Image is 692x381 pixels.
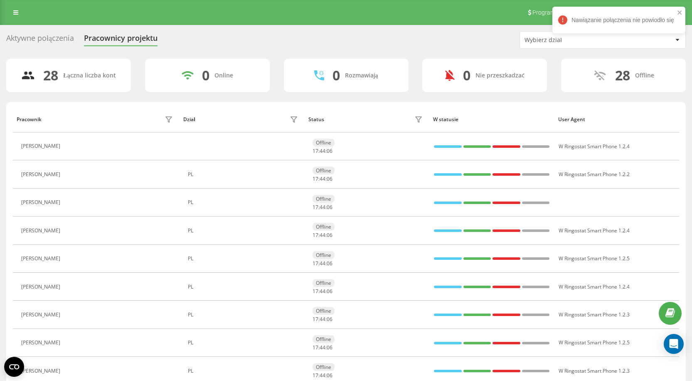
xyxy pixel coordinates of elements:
div: W statusie [433,117,550,122]
div: Wybierz dział [525,37,624,44]
div: Dział [183,117,195,122]
div: [PERSON_NAME] [21,284,62,290]
div: : : [313,204,332,210]
div: [PERSON_NAME] [21,228,62,234]
button: Open CMP widget [4,357,24,377]
div: PL [188,199,300,205]
span: 44 [320,204,325,211]
span: 17 [313,232,318,239]
div: Offline [313,251,335,259]
span: 44 [320,288,325,295]
span: 06 [327,372,332,379]
div: PL [188,312,300,318]
div: Offline [313,195,335,203]
div: Offline [313,223,335,231]
div: PL [188,284,300,290]
span: 44 [320,372,325,379]
span: 44 [320,344,325,351]
div: Offline [313,335,335,343]
span: 44 [320,147,325,154]
div: Nie przeszkadzać [475,72,525,79]
span: 17 [313,316,318,323]
div: PL [188,228,300,234]
div: Aktywne połączenia [6,34,74,47]
div: [PERSON_NAME] [21,312,62,318]
div: Pracownik [17,117,42,122]
span: 17 [313,260,318,267]
span: 17 [313,288,318,295]
div: 0 [332,67,340,83]
div: [PERSON_NAME] [21,172,62,177]
span: 06 [327,232,332,239]
span: 06 [327,316,332,323]
div: [PERSON_NAME] [21,199,62,205]
div: : : [313,261,332,266]
button: close [677,9,683,17]
div: Rozmawiają [345,72,378,79]
div: : : [313,373,332,379]
span: 17 [313,372,318,379]
span: Program poleceń [532,9,576,16]
span: 06 [327,260,332,267]
div: Open Intercom Messenger [664,334,684,354]
span: 17 [313,344,318,351]
div: Offline [313,307,335,315]
div: Pracownicy projektu [84,34,158,47]
div: PL [188,256,300,261]
span: 06 [327,204,332,211]
span: 44 [320,260,325,267]
div: Nawiązanie połączenia nie powiodło się [552,7,685,33]
div: [PERSON_NAME] [21,340,62,346]
div: : : [313,232,332,238]
div: [PERSON_NAME] [21,256,62,261]
span: W Ringostat Smart Phone 1.2.5 [559,339,630,346]
div: 0 [463,67,470,83]
span: 17 [313,204,318,211]
span: W Ringostat Smart Phone 1.2.3 [559,311,630,318]
div: [PERSON_NAME] [21,143,62,149]
span: 06 [327,288,332,295]
div: Offline [313,139,335,147]
span: 44 [320,316,325,323]
div: : : [313,176,332,182]
div: Offline [313,279,335,287]
div: 0 [202,67,209,83]
div: [PERSON_NAME] [21,368,62,374]
span: W Ringostat Smart Phone 1.2.4 [559,227,630,234]
div: Offline [313,363,335,371]
div: PL [188,340,300,346]
div: User Agent [558,117,675,122]
div: : : [313,148,332,154]
span: W Ringostat Smart Phone 1.2.5 [559,255,630,262]
span: 06 [327,175,332,182]
div: 28 [43,67,58,83]
div: Łączna liczba kont [63,72,116,79]
div: PL [188,368,300,374]
span: 44 [320,232,325,239]
span: W Ringostat Smart Phone 1.2.2 [559,171,630,178]
span: 17 [313,147,318,154]
div: Offline [635,72,654,79]
span: 17 [313,175,318,182]
div: : : [313,345,332,351]
div: PL [188,172,300,177]
div: 28 [615,67,630,83]
span: 06 [327,344,332,351]
span: 06 [327,147,332,154]
div: : : [313,316,332,322]
div: Status [308,117,324,122]
span: 44 [320,175,325,182]
div: Offline [313,167,335,174]
div: Online [214,72,233,79]
div: : : [313,289,332,294]
span: W Ringostat Smart Phone 1.2.4 [559,143,630,150]
span: W Ringostat Smart Phone 1.2.3 [559,367,630,374]
span: W Ringostat Smart Phone 1.2.4 [559,283,630,290]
